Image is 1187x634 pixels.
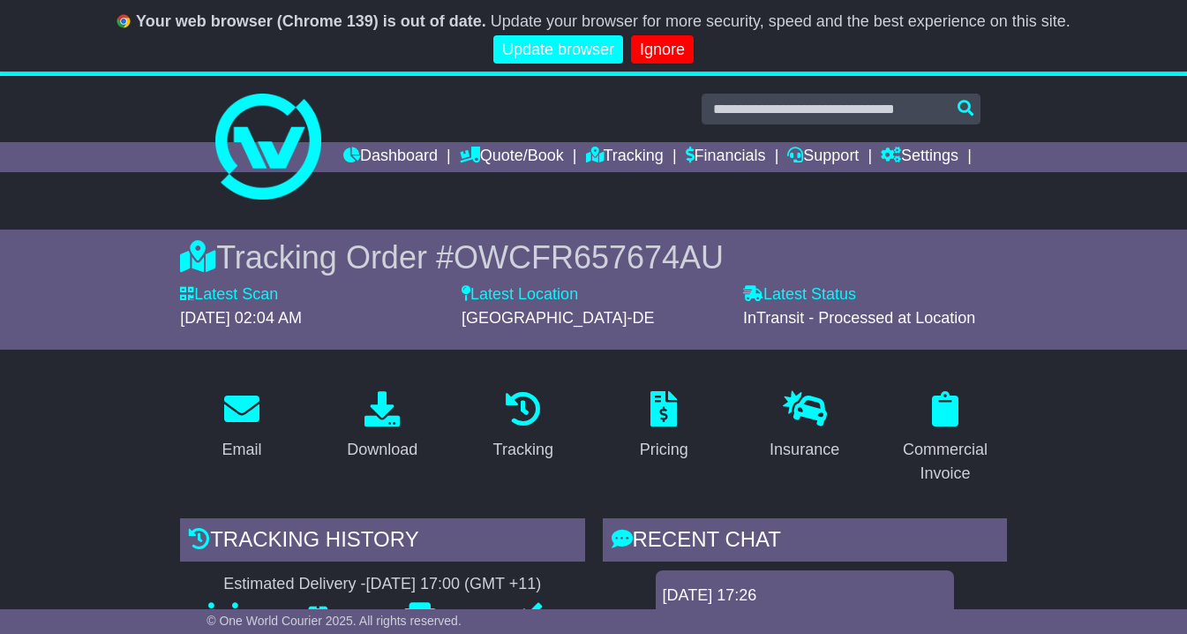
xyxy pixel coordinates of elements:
[603,518,1007,566] div: RECENT CHAT
[460,142,564,172] a: Quote/Book
[491,12,1071,30] span: Update your browser for more security, speed and the best experience on this site.
[462,309,654,327] span: [GEOGRAPHIC_DATA]-DE
[210,385,273,468] a: Email
[347,438,417,462] div: Download
[482,385,565,468] a: Tracking
[454,239,724,275] span: OWCFR657674AU
[180,575,584,594] div: Estimated Delivery -
[222,438,261,462] div: Email
[770,438,839,462] div: Insurance
[663,586,947,606] div: [DATE] 17:26
[743,309,975,327] span: InTransit - Processed at Location
[462,285,578,305] label: Latest Location
[787,142,859,172] a: Support
[631,35,694,64] a: Ignore
[343,142,438,172] a: Dashboard
[493,35,623,64] a: Update browser
[180,309,302,327] span: [DATE] 02:04 AM
[207,614,462,628] span: © One World Courier 2025. All rights reserved.
[136,12,486,30] b: Your web browser (Chrome 139) is out of date.
[365,575,541,594] div: [DATE] 17:00 (GMT +11)
[881,142,958,172] a: Settings
[883,385,1006,492] a: Commercial Invoice
[686,142,766,172] a: Financials
[758,385,851,468] a: Insurance
[180,285,278,305] label: Latest Scan
[493,438,553,462] div: Tracking
[628,385,700,468] a: Pricing
[743,285,856,305] label: Latest Status
[640,438,688,462] div: Pricing
[586,142,664,172] a: Tracking
[180,238,1007,276] div: Tracking Order #
[180,518,584,566] div: Tracking history
[895,438,995,486] div: Commercial Invoice
[335,385,429,468] a: Download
